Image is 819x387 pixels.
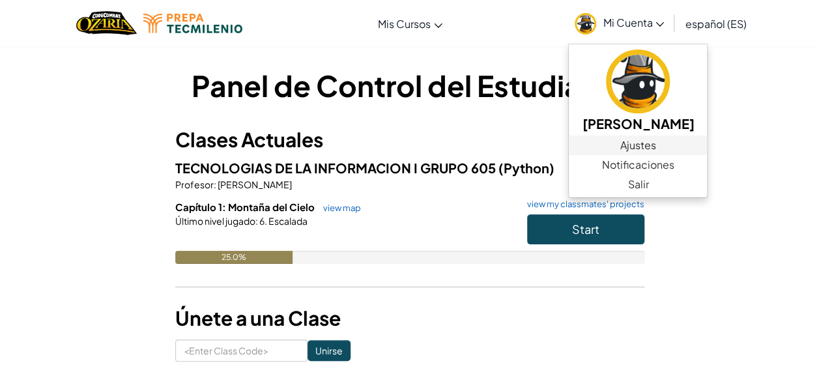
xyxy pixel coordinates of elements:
[575,13,596,35] img: avatar
[568,3,670,44] a: Mi Cuenta
[603,16,664,29] span: Mi Cuenta
[175,251,293,264] div: 25.0%
[527,214,644,244] button: Start
[606,50,670,113] img: avatar
[175,201,317,213] span: Capítulo 1: Montaña del Cielo
[216,179,292,190] span: [PERSON_NAME]
[214,179,216,190] span: :
[371,6,449,41] a: Mis Cursos
[258,215,267,227] span: 6.
[175,215,255,227] span: Último nivel jugado
[602,157,674,173] span: Notificaciones
[378,17,431,31] span: Mis Cursos
[175,339,308,362] input: <Enter Class Code>
[175,160,498,176] span: TECNOLOGIAS DE LA INFORMACION I GRUPO 605
[685,17,746,31] span: español (ES)
[572,222,599,236] span: Start
[175,125,644,154] h3: Clases Actuales
[521,200,644,208] a: view my classmates' projects
[143,14,242,33] img: Tecmilenio logo
[569,136,707,155] a: Ajustes
[308,340,351,361] input: Unirse
[76,10,137,36] img: Home
[317,203,361,213] a: view map
[175,179,214,190] span: Profesor
[267,215,308,227] span: Escalada
[255,215,258,227] span: :
[498,160,554,176] span: (Python)
[175,304,644,333] h3: Únete a una Clase
[678,6,753,41] a: español (ES)
[76,10,137,36] a: Ozaria by CodeCombat logo
[175,65,644,106] h1: Panel de Control del Estudiante
[569,175,707,194] a: Salir
[569,155,707,175] a: Notificaciones
[569,48,707,136] a: [PERSON_NAME]
[582,113,694,134] h5: [PERSON_NAME]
